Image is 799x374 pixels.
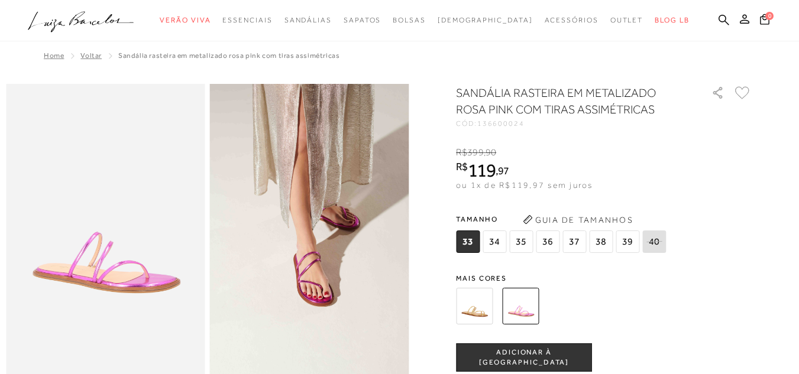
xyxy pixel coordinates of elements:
[456,230,480,253] span: 33
[456,288,493,324] img: SANDÁLIA RASTEIRA EM METALIZADO DOURADO COM TIRAS ASSIMÉTRICAS
[616,230,639,253] span: 39
[496,165,509,176] i: ,
[765,12,774,20] span: 0
[484,147,497,158] i: ,
[456,210,669,228] span: Tamanho
[393,9,426,31] a: categoryNavScreenReaderText
[642,230,666,253] span: 40
[438,9,533,31] a: noSubCategoriesText
[502,288,539,324] img: SANDÁLIA RASTEIRA EM METALIZADO ROSA PINK COM TIRAS ASSIMÉTRICAS
[483,230,506,253] span: 34
[456,275,752,282] span: Mais cores
[456,161,468,172] i: R$
[536,230,559,253] span: 36
[655,9,689,31] a: BLOG LB
[80,51,102,60] a: Voltar
[486,147,496,158] span: 90
[344,16,381,24] span: Sapatos
[756,13,773,29] button: 0
[610,16,643,24] span: Outlet
[456,180,593,190] span: ou 1x de R$119,97 sem juros
[456,84,678,118] h1: SANDÁLIA RASTEIRA EM METALIZADO ROSA PINK COM TIRAS ASSIMÉTRICAS
[519,210,637,229] button: Guia de Tamanhos
[498,164,509,177] span: 97
[284,9,332,31] a: categoryNavScreenReaderText
[456,120,693,127] div: CÓD:
[222,9,272,31] a: categoryNavScreenReaderText
[456,147,467,158] i: R$
[589,230,613,253] span: 38
[222,16,272,24] span: Essenciais
[509,230,533,253] span: 35
[477,119,525,128] span: 136600024
[160,9,211,31] a: categoryNavScreenReaderText
[467,147,483,158] span: 399
[438,16,533,24] span: [DEMOGRAPHIC_DATA]
[44,51,64,60] a: Home
[118,51,339,60] span: SANDÁLIA RASTEIRA EM METALIZADO ROSA PINK COM TIRAS ASSIMÉTRICAS
[344,9,381,31] a: categoryNavScreenReaderText
[468,160,496,181] span: 119
[545,9,599,31] a: categoryNavScreenReaderText
[655,16,689,24] span: BLOG LB
[562,230,586,253] span: 37
[160,16,211,24] span: Verão Viva
[545,16,599,24] span: Acessórios
[284,16,332,24] span: Sandálias
[456,343,592,372] button: ADICIONAR À [GEOGRAPHIC_DATA]
[457,347,591,368] span: ADICIONAR À [GEOGRAPHIC_DATA]
[610,9,643,31] a: categoryNavScreenReaderText
[393,16,426,24] span: Bolsas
